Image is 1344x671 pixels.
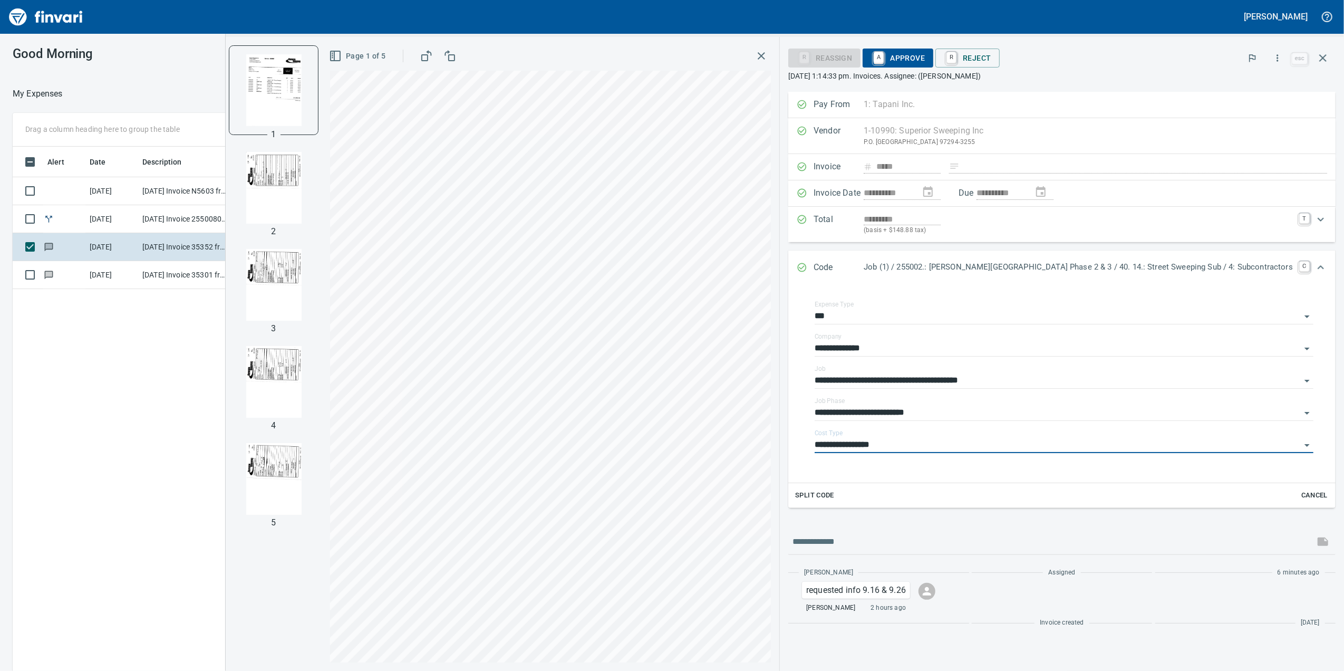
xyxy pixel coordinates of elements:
[272,516,276,529] p: 5
[25,124,180,135] p: Drag a column heading here to group the table
[47,156,64,168] span: Alert
[90,156,106,168] span: Date
[85,177,138,205] td: [DATE]
[138,261,233,289] td: [DATE] Invoice 35301 from Superior Sweeping Inc (1-10990)
[788,285,1336,508] div: Expand
[142,156,196,168] span: Description
[935,49,999,68] button: RReject
[874,52,884,63] a: A
[43,271,54,278] span: Has messages
[1299,213,1310,224] a: T
[1310,529,1336,554] span: This records your message into the invoice and notifies anyone mentioned
[238,346,310,418] img: Page 4
[944,49,991,67] span: Reject
[272,225,276,238] p: 2
[806,603,855,614] span: [PERSON_NAME]
[871,49,925,67] span: Approve
[327,46,390,66] button: Page 1 of 5
[142,156,182,168] span: Description
[863,49,933,68] button: AApprove
[788,251,1336,285] div: Expand
[238,249,310,321] img: Page 3
[272,128,276,141] p: 1
[795,490,834,502] span: Split Code
[13,46,347,61] h3: Good Morning
[1300,490,1329,502] span: Cancel
[946,52,956,63] a: R
[814,213,864,236] p: Total
[1300,373,1314,388] button: Open
[13,88,63,100] p: My Expenses
[331,50,385,63] span: Page 1 of 5
[238,443,310,515] img: Page 5
[1298,487,1331,504] button: Cancel
[272,322,276,335] p: 3
[85,261,138,289] td: [DATE]
[788,71,1336,81] p: [DATE] 1:14:33 pm. Invoices. Assignee: ([PERSON_NAME])
[792,487,837,504] button: Split Code
[90,156,120,168] span: Date
[1300,309,1314,324] button: Open
[788,207,1336,242] div: Expand
[815,366,826,372] label: Job
[85,205,138,233] td: [DATE]
[138,233,233,261] td: [DATE] Invoice 35352 from Superior Sweeping Inc (1-10990)
[6,4,85,30] img: Finvari
[815,301,854,308] label: Expense Type
[1266,46,1289,70] button: More
[138,205,233,233] td: [DATE] Invoice 255008092225 from Tapani Materials (1-29544)
[1299,261,1310,272] a: C
[47,156,78,168] span: Alert
[272,419,276,432] p: 4
[1292,53,1308,64] a: esc
[1244,11,1308,22] h5: [PERSON_NAME]
[864,225,1293,236] p: (basis + $148.88 tax)
[804,568,853,578] span: [PERSON_NAME]
[1242,8,1310,25] button: [PERSON_NAME]
[1278,568,1320,578] span: 6 minutes ago
[788,53,860,62] div: Reassign
[1300,341,1314,356] button: Open
[1048,568,1075,578] span: Assigned
[1241,46,1264,70] button: Flag
[864,261,1293,273] p: Job (1) / 255002.: [PERSON_NAME][GEOGRAPHIC_DATA] Phase 2 & 3 / 40. 14.: Street Sweeping Sub / 4:...
[43,243,54,250] span: Has messages
[1300,438,1314,453] button: Open
[815,430,843,436] label: Cost Type
[138,177,233,205] td: [DATE] Invoice N5603 from Columbia River Pumping Inc. (1-24468)
[238,152,310,224] img: Page 2
[1040,618,1084,628] span: Invoice created
[85,233,138,261] td: [DATE]
[1289,45,1336,71] span: Close invoice
[815,333,842,340] label: Company
[238,54,310,126] img: Page 1
[871,603,906,614] span: 2 hours ago
[1301,618,1320,628] span: [DATE]
[815,398,845,404] label: Job Phase
[43,215,54,222] span: Split transaction
[1300,406,1314,420] button: Open
[806,584,906,597] p: requested info 9.16 & 9.26
[13,88,63,100] nav: breadcrumb
[814,261,864,275] p: Code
